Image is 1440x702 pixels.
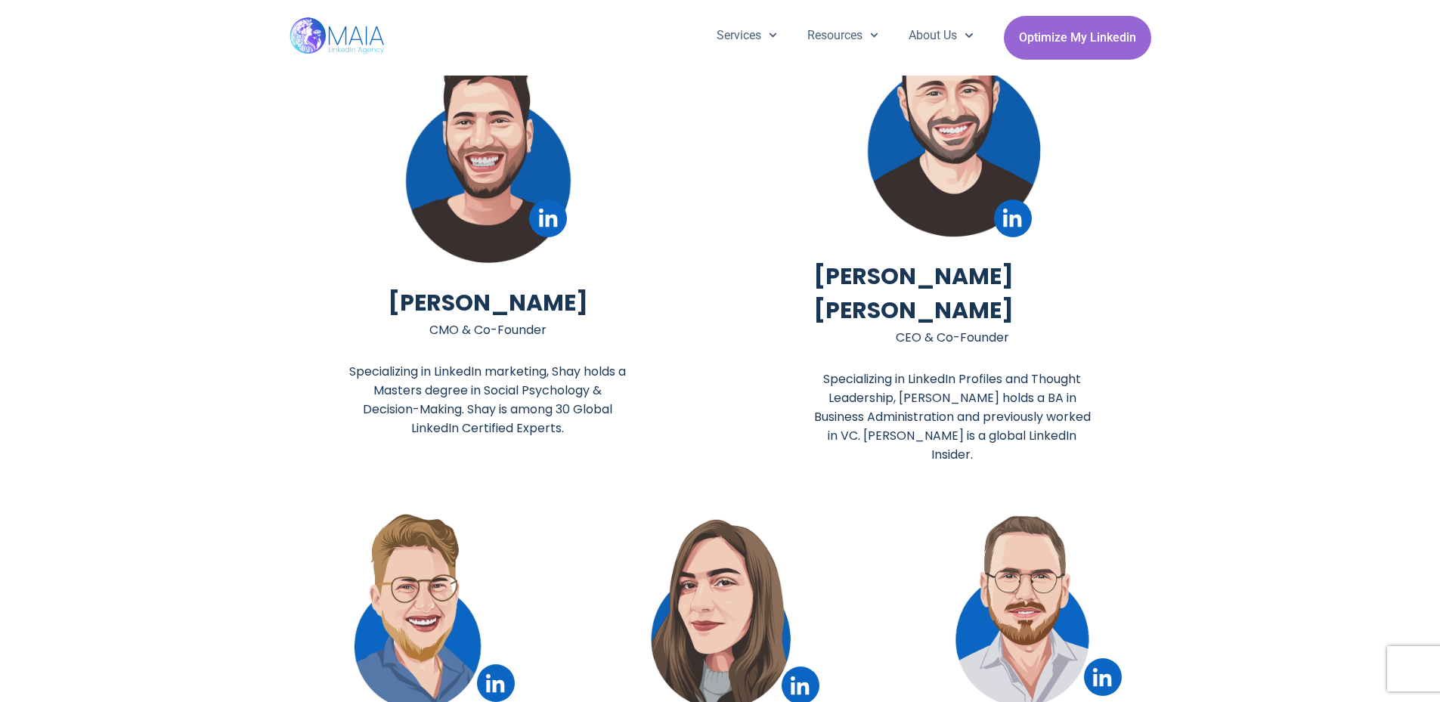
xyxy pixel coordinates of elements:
[1019,23,1136,52] span: Optimize My Linkedin
[701,16,989,55] nav: Menu
[896,320,1009,354] h2: CEO & Co-Founder
[1004,16,1151,60] a: Optimize My Linkedin
[388,286,588,320] h2: [PERSON_NAME]
[701,16,792,55] a: Services
[813,259,1092,329] h2: [PERSON_NAME] [PERSON_NAME]
[893,16,988,55] a: About Us
[429,313,547,347] h2: CMO & Co-Founder
[348,362,627,438] h2: Specializing in LinkedIn marketing, Shay holds a Masters degree in Social Psychology & Decision-M...
[813,370,1092,464] h2: Specializing in LinkedIn Profiles and Thought Leadership, [PERSON_NAME] holds a BA in Business Ad...
[792,16,893,55] a: Resources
